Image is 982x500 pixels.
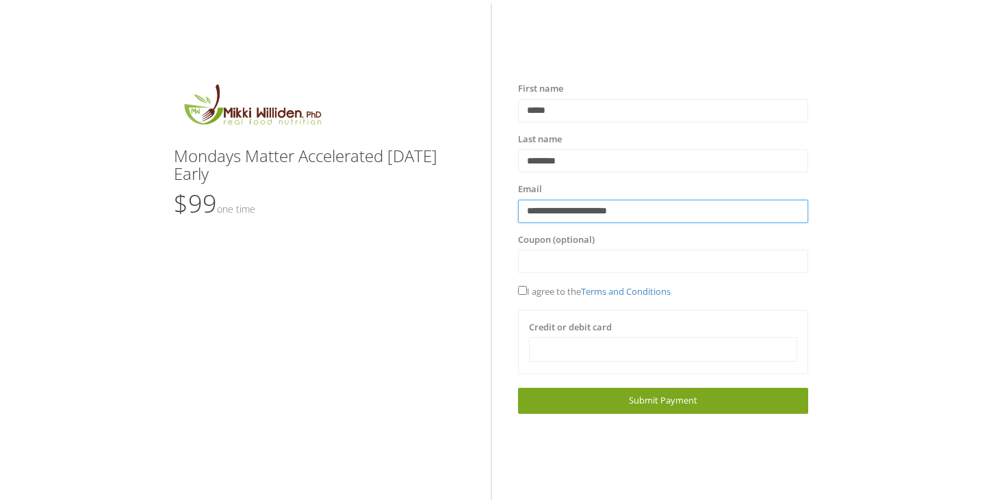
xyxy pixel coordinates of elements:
[538,344,788,356] iframe: Secure card payment input frame
[174,82,330,133] img: MikkiLogoMain.png
[518,285,671,298] span: I agree to the
[217,202,255,215] small: One time
[518,388,807,413] a: Submit Payment
[518,183,542,196] label: Email
[174,147,463,183] h3: Mondays Matter Accelerated [DATE] Early
[518,133,562,146] label: Last name
[529,321,612,334] label: Credit or debit card
[581,285,671,298] a: Terms and Conditions
[518,233,595,247] label: Coupon (optional)
[629,394,697,406] span: Submit Payment
[174,187,255,220] span: $99
[518,82,563,96] label: First name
